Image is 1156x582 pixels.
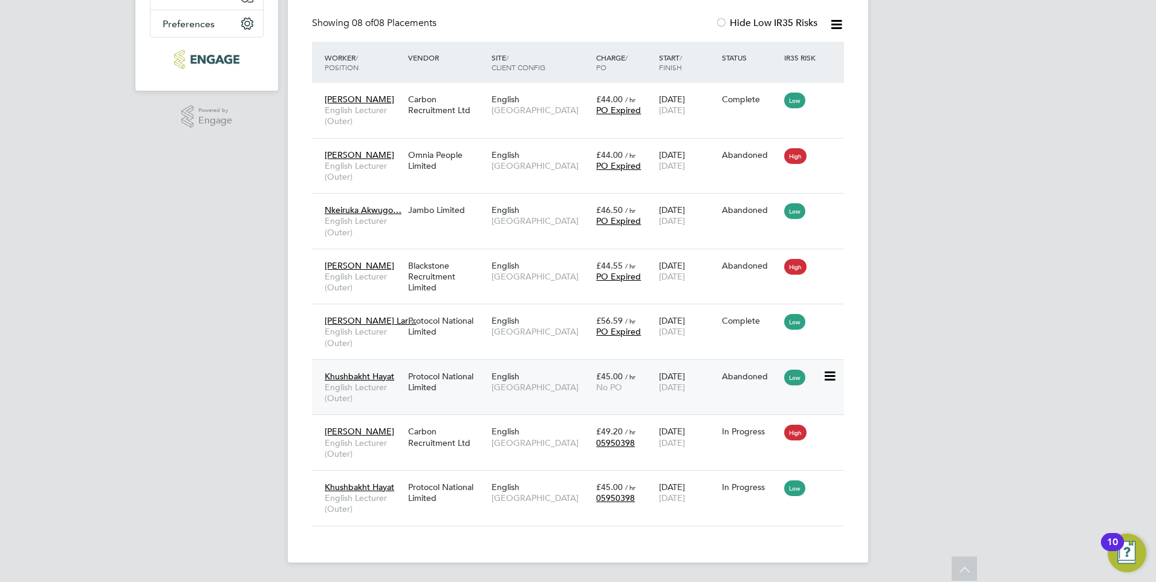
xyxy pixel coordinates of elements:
span: / Client Config [492,53,545,72]
span: / hr [625,95,635,104]
span: English [492,482,519,492]
div: Jambo Limited [405,198,489,221]
span: £56.59 [596,315,623,326]
span: [GEOGRAPHIC_DATA] [492,492,590,503]
a: Powered byEngage [181,105,233,128]
span: / hr [625,151,635,160]
span: Preferences [163,18,215,30]
span: [DATE] [659,271,685,282]
span: PO Expired [596,105,641,116]
a: [PERSON_NAME]English Lecturer (Outer)Omnia People LimitedEnglish[GEOGRAPHIC_DATA]£44.00 / hrPO Ex... [322,143,844,153]
a: [PERSON_NAME]English Lecturer (Outer)Carbon Recruitment LtdEnglish[GEOGRAPHIC_DATA]£44.00 / hrPO ... [322,87,844,97]
span: English [492,260,519,271]
span: [DATE] [659,492,685,503]
div: Abandoned [722,204,779,215]
span: [PERSON_NAME] [325,149,394,160]
div: Complete [722,315,779,326]
span: [GEOGRAPHIC_DATA] [492,271,590,282]
span: Low [784,370,805,385]
span: English Lecturer (Outer) [325,492,402,514]
div: [DATE] [656,88,719,122]
span: / hr [625,316,635,325]
div: In Progress [722,426,779,437]
span: English [492,94,519,105]
span: English [492,149,519,160]
span: English Lecturer (Outer) [325,215,402,237]
span: / hr [625,427,635,436]
span: [DATE] [659,326,685,337]
a: Khushbakht HayatEnglish Lecturer (Outer)Protocol National LimitedEnglish[GEOGRAPHIC_DATA]£45.00 /... [322,364,844,374]
span: Engage [198,116,232,126]
span: High [784,425,807,440]
span: English [492,315,519,326]
span: [PERSON_NAME] Lar… [325,315,417,326]
div: Abandoned [722,149,779,160]
span: 08 of [352,17,374,29]
span: [DATE] [659,105,685,116]
a: [PERSON_NAME]English Lecturer (Outer)Blackstone Recruitment LimitedEnglish[GEOGRAPHIC_DATA]£44.55... [322,253,844,264]
div: [DATE] [656,309,719,343]
span: PO Expired [596,215,641,226]
span: / hr [625,483,635,492]
div: [DATE] [656,254,719,288]
span: [GEOGRAPHIC_DATA] [492,105,590,116]
div: Charge [593,47,656,78]
span: [PERSON_NAME] [325,426,394,437]
div: Abandoned [722,260,779,271]
span: £46.50 [596,204,623,215]
span: / Position [325,53,359,72]
span: £44.00 [596,94,623,105]
div: Showing [312,17,439,30]
img: ncclondon-logo-retina.png [174,50,239,69]
span: English [492,371,519,382]
span: / hr [625,261,635,270]
div: [DATE] [656,476,719,509]
span: English Lecturer (Outer) [325,437,402,459]
span: 08 Placements [352,17,437,29]
div: Protocol National Limited [405,365,489,399]
label: Hide Low IR35 Risks [715,17,817,29]
div: [DATE] [656,143,719,177]
span: [DATE] [659,382,685,393]
div: Abandoned [722,371,779,382]
span: / hr [625,372,635,381]
span: Low [784,480,805,496]
div: [DATE] [656,198,719,232]
span: English Lecturer (Outer) [325,271,402,293]
div: IR35 Risk [781,47,823,68]
span: Low [784,314,805,330]
span: [DATE] [659,437,685,448]
span: [PERSON_NAME] [325,260,394,271]
div: [DATE] [656,420,719,454]
div: Carbon Recruitment Ltd [405,420,489,454]
span: English Lecturer (Outer) [325,160,402,182]
span: Low [784,93,805,108]
span: PO Expired [596,326,641,337]
span: [DATE] [659,215,685,226]
div: Site [489,47,593,78]
span: £44.00 [596,149,623,160]
span: £44.55 [596,260,623,271]
span: Khushbakht Hayat [325,482,394,492]
div: Vendor [405,47,489,68]
div: Omnia People Limited [405,143,489,177]
span: English Lecturer (Outer) [325,105,402,126]
span: / PO [596,53,628,72]
span: / Finish [659,53,682,72]
span: [GEOGRAPHIC_DATA] [492,326,590,337]
a: [PERSON_NAME] Lar…English Lecturer (Outer)Protocol National LimitedEnglish[GEOGRAPHIC_DATA]£56.59... [322,309,844,319]
button: Open Resource Center, 10 new notifications [1108,534,1146,572]
div: 10 [1107,542,1118,558]
span: High [784,148,807,164]
a: Nkeiruka Akwugo…English Lecturer (Outer)Jambo LimitedEnglish[GEOGRAPHIC_DATA]£46.50 / hrPO Expire... [322,198,844,208]
span: English [492,426,519,437]
span: Nkeiruka Akwugo… [325,204,401,215]
a: Khushbakht HayatEnglish Lecturer (Outer)Protocol National LimitedEnglish[GEOGRAPHIC_DATA]£45.00 /... [322,475,844,485]
span: 05950398 [596,437,635,448]
span: PO Expired [596,271,641,282]
div: Status [719,47,782,68]
div: Protocol National Limited [405,476,489,509]
div: In Progress [722,482,779,492]
div: Start [656,47,719,78]
div: Worker [322,47,405,78]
